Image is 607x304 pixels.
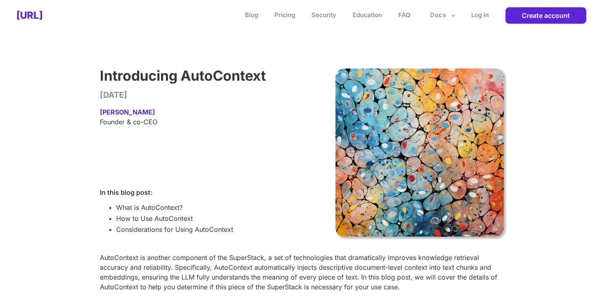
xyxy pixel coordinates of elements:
[427,7,459,23] button: more
[398,11,411,19] a: FAQ
[334,67,508,240] img: Abstract_cell_image.2d41bf6abd8ad89992fb.png
[100,90,266,100] p: [DATE]
[471,11,489,19] h2: Log in
[100,108,266,116] p: [PERSON_NAME]
[116,214,233,223] li: How to Use AutoContext
[100,253,508,292] p: AutoContext is another component of the SuperStack, a set of technologies that dramatically impro...
[116,225,233,234] li: Considerations for Using AutoContext
[100,188,233,196] p: In this blog post:
[353,11,382,19] a: Education
[100,118,266,126] p: Founder & co-CEO
[522,7,570,24] p: Create account
[100,67,266,84] p: Introducing AutoContext
[274,11,295,19] a: Pricing
[311,11,336,19] a: Security
[116,203,233,212] li: What is AutoContext?
[245,11,258,19] a: Blog
[16,9,43,21] h2: [URL]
